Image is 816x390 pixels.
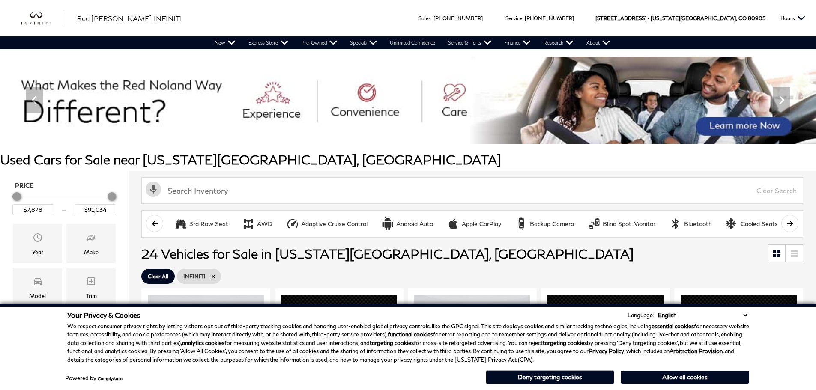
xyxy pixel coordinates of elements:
strong: targeting cookies [370,339,414,346]
span: Clear All [148,271,168,282]
a: [PHONE_NUMBER] [525,15,574,21]
h5: Price [15,182,114,189]
button: Backup CameraBackup Camera [510,215,579,233]
a: Specials [344,36,383,49]
button: scroll left [146,215,163,232]
span: Service [505,15,522,21]
button: Allow all cookies [621,371,749,384]
span: Go to slide 3 [410,128,418,137]
input: Minimum [12,204,54,215]
strong: analytics cookies [182,339,224,346]
button: 3rd Row Seat3rd Row Seat [170,215,233,233]
div: Price [12,189,116,215]
select: Language Select [656,311,749,319]
span: Go to slide 2 [398,128,407,137]
div: 3rd Row Seat [189,220,228,228]
strong: functional cookies [388,331,433,338]
div: Next [773,87,790,113]
div: Adaptive Cruise Control [286,217,299,230]
img: 2011 INFINITI G25 X [148,295,264,381]
a: Research [537,36,580,49]
div: Backup Camera [530,220,574,228]
div: Apple CarPlay [447,217,460,230]
a: [STREET_ADDRESS] • [US_STATE][GEOGRAPHIC_DATA], CO 80905 [595,15,765,21]
div: Trim [86,291,97,301]
a: [PHONE_NUMBER] [433,15,483,21]
div: TrimTrim [66,268,116,307]
a: Pre-Owned [295,36,344,49]
div: Minimum Price [12,192,21,201]
img: INFINITI [21,12,64,25]
img: 2022 INFINITI QX60 LUXE [547,295,664,384]
strong: targeting cookies [543,339,587,346]
a: Service & Parts [442,36,498,49]
span: Go to slide 4 [422,128,430,137]
button: BluetoothBluetooth [664,215,717,233]
div: 3rd Row Seat [174,217,187,230]
div: Maximum Price [108,192,116,201]
button: scroll right [781,215,798,232]
div: Apple CarPlay [462,220,501,228]
button: Android AutoAndroid Auto [377,215,438,233]
img: 2022 INFINITI QX80 LUXE [414,295,530,381]
a: New [208,36,242,49]
p: We respect consumer privacy rights by letting visitors opt out of third-party tracking cookies an... [67,322,749,364]
span: : [431,15,432,21]
div: Previous [26,87,43,113]
button: Adaptive Cruise ControlAdaptive Cruise Control [281,215,372,233]
div: AWD [257,220,272,228]
button: AWDAWD [237,215,277,233]
button: Cooled SeatsCooled Seats [721,215,783,233]
a: Express Store [242,36,295,49]
div: Make [84,247,99,257]
a: Finance [498,36,537,49]
span: Make [86,230,96,247]
div: Blind Spot Monitor [603,220,655,228]
button: Deny targeting cookies [486,370,614,384]
svg: Click to toggle on voice search [146,182,161,197]
span: : [522,15,523,21]
div: MakeMake [66,224,116,263]
div: Adaptive Cruise Control [301,220,368,228]
div: Bluetooth [669,217,682,230]
div: Backup Camera [515,217,528,230]
span: Trim [86,274,96,291]
span: Sales [418,15,431,21]
a: infiniti [21,12,64,25]
a: ComplyAuto [98,376,123,381]
span: Red [PERSON_NAME] INFINITI [77,14,182,22]
span: Year [33,230,43,247]
img: 2024 INFINITI QX55 SENSORY [681,295,797,384]
div: Language: [628,313,654,318]
div: Powered by [65,375,123,381]
input: Search Inventory [141,177,803,204]
strong: Arbitration Provision [670,348,723,354]
strong: essential cookies [652,323,694,330]
div: Android Auto [381,217,394,230]
span: 24 Vehicles for Sale in [US_STATE][GEOGRAPHIC_DATA], [GEOGRAPHIC_DATA] [141,246,634,261]
div: Cooled Seats [726,217,738,230]
a: Unlimited Confidence [383,36,442,49]
button: Blind Spot MonitorBlind Spot Monitor [583,215,660,233]
span: Go to slide 1 [386,128,395,137]
nav: Main Navigation [208,36,616,49]
div: Android Auto [396,220,433,228]
div: ModelModel [13,268,62,307]
button: Apple CarPlayApple CarPlay [442,215,506,233]
a: Privacy Policy [589,348,624,354]
span: Model [33,274,43,291]
a: About [580,36,616,49]
span: INFINITI [183,271,206,282]
div: YearYear [13,224,62,263]
div: Model [29,291,46,301]
div: Year [32,247,43,257]
div: AWD [242,217,255,230]
input: Maximum [75,204,116,215]
img: 2021 INFINITI QX50 ESSENTIAL [281,295,397,384]
span: Your Privacy & Cookies [67,311,140,319]
div: Cooled Seats [741,220,778,228]
a: Red [PERSON_NAME] INFINITI [77,13,182,24]
div: Bluetooth [684,220,712,228]
div: Blind Spot Monitor [588,217,601,230]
